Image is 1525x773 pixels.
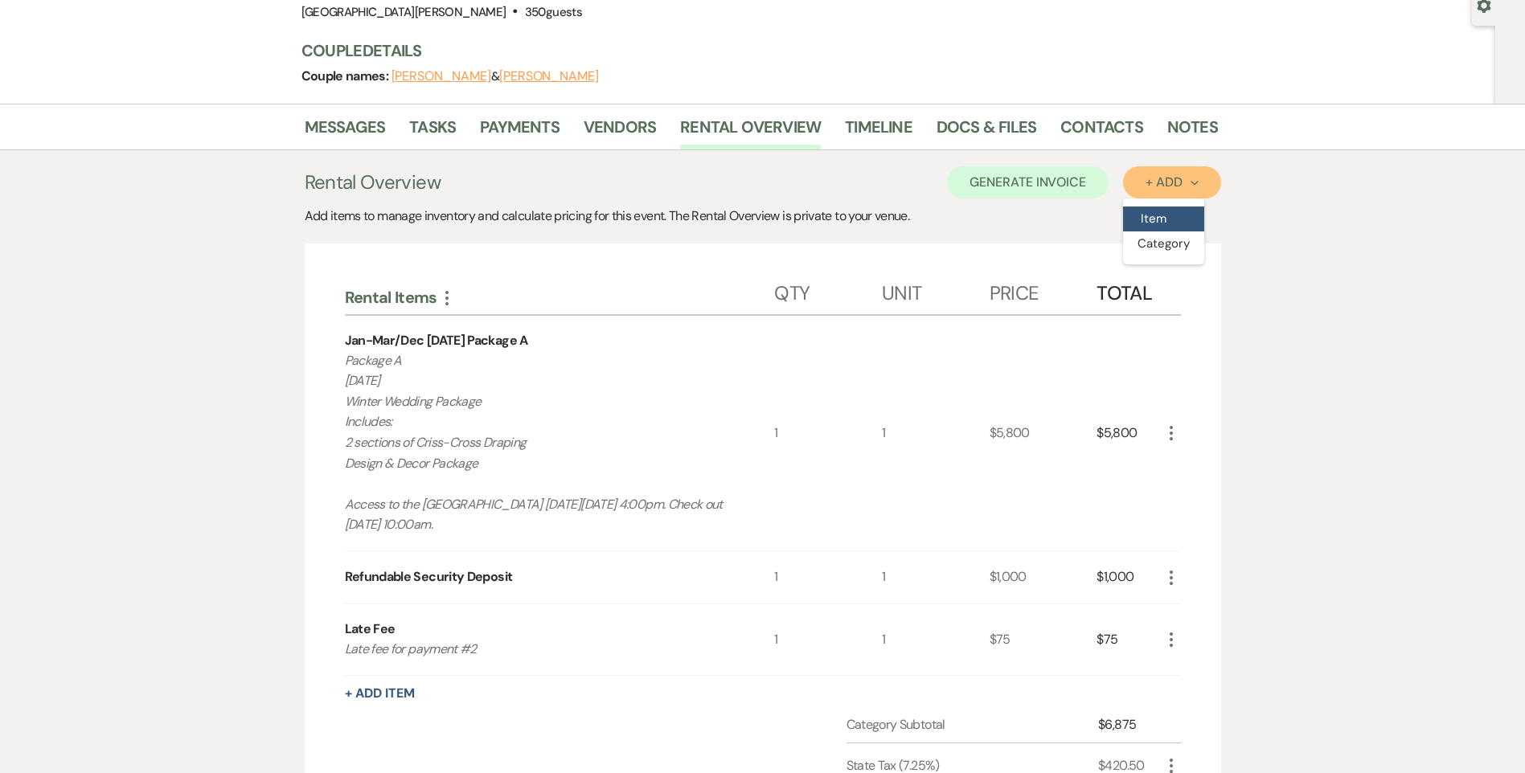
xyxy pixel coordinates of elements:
[1098,715,1161,734] div: $6,875
[1123,207,1204,231] button: Item
[990,266,1097,314] div: Price
[1097,551,1161,603] div: $1,000
[1123,231,1204,256] button: Category
[345,350,732,535] p: Package A [DATE] Winter Wedding Package Includes: 2 sections of Criss-Cross Draping Design & Deco...
[1167,114,1218,149] a: Notes
[774,551,882,603] div: 1
[391,70,491,83] button: [PERSON_NAME]
[680,114,821,149] a: Rental Overview
[525,4,582,20] span: 350 guests
[774,604,882,675] div: 1
[882,316,990,550] div: 1
[391,68,599,84] span: &
[499,70,599,83] button: [PERSON_NAME]
[1097,266,1161,314] div: Total
[305,168,441,197] h3: Rental Overview
[1060,114,1143,149] a: Contacts
[774,316,882,550] div: 1
[409,114,456,149] a: Tasks
[480,114,560,149] a: Payments
[1146,176,1198,189] div: + Add
[990,551,1097,603] div: $1,000
[847,715,1099,734] div: Category Subtotal
[345,567,513,587] div: Refundable Security Deposit
[990,316,1097,550] div: $5,800
[937,114,1036,149] a: Docs & Files
[1097,316,1161,550] div: $5,800
[345,331,528,350] div: Jan-Mar/Dec [DATE] Package A
[774,266,882,314] div: Qty
[301,67,391,84] span: Couple names:
[584,114,656,149] a: Vendors
[1097,604,1161,675] div: $75
[305,207,1221,226] div: Add items to manage inventory and calculate pricing for this event. The Rental Overview is privat...
[990,604,1097,675] div: $75
[947,166,1109,198] button: Generate Invoice
[882,551,990,603] div: 1
[305,114,386,149] a: Messages
[882,604,990,675] div: 1
[301,4,506,20] span: [GEOGRAPHIC_DATA][PERSON_NAME]
[345,620,396,639] div: Late Fee
[301,39,1202,62] h3: Couple Details
[845,114,912,149] a: Timeline
[345,287,775,308] div: Rental Items
[345,687,415,700] button: + Add Item
[345,639,732,660] p: Late fee for payment #2
[882,266,990,314] div: Unit
[1123,166,1220,198] button: + Add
